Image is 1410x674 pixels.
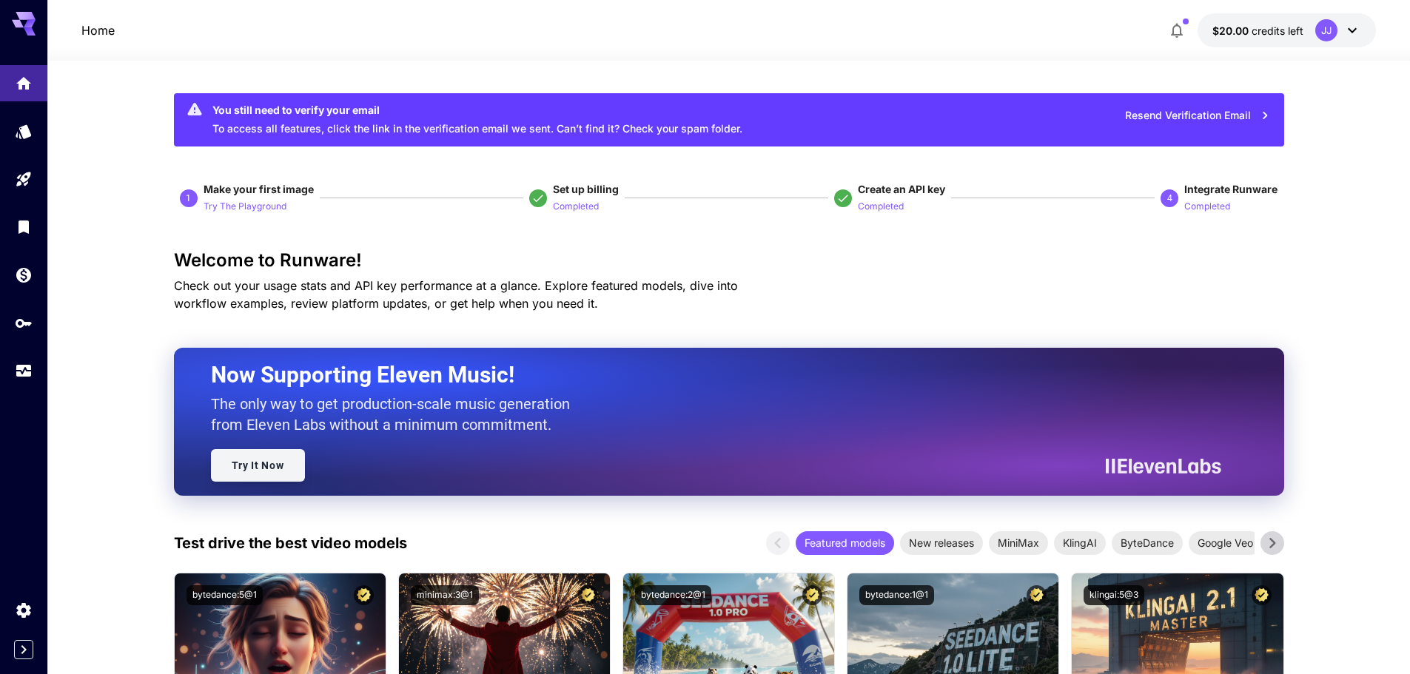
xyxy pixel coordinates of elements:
button: bytedance:2@1 [635,585,711,605]
div: Home [15,70,33,88]
button: minimax:3@1 [411,585,479,605]
button: Resend Verification Email [1117,101,1278,131]
div: ByteDance [1112,531,1183,555]
p: 1 [186,192,191,205]
div: API Keys [15,314,33,332]
button: Expand sidebar [14,640,33,659]
div: Library [15,218,33,236]
button: klingai:5@3 [1084,585,1144,605]
div: New releases [900,531,983,555]
h2: Now Supporting Eleven Music! [211,361,1210,389]
div: Models [15,118,33,136]
button: Completed [1184,197,1230,215]
div: To access all features, click the link in the verification email we sent. Can’t find it? Check yo... [212,98,742,142]
div: JJ [1315,19,1337,41]
h3: Welcome to Runware! [174,250,1284,271]
button: bytedance:1@1 [859,585,934,605]
span: Make your first image [204,183,314,195]
p: Completed [858,200,904,214]
span: Set up billing [553,183,619,195]
div: Wallet [15,266,33,284]
nav: breadcrumb [81,21,115,39]
button: Certified Model – Vetted for best performance and includes a commercial license. [354,585,374,605]
p: Try The Playground [204,200,286,214]
div: Google Veo [1189,531,1262,555]
span: ByteDance [1112,535,1183,550]
p: The only way to get production-scale music generation from Eleven Labs without a minimum commitment. [211,394,581,435]
div: Settings [15,601,33,619]
span: Create an API key [858,183,945,195]
button: Try The Playground [204,197,286,215]
div: Featured models [796,531,894,555]
div: You still need to verify your email [212,102,742,118]
button: Certified Model – Vetted for best performance and includes a commercial license. [1027,585,1047,605]
div: Usage [15,362,33,380]
p: Test drive the best video models [174,532,407,554]
p: 4 [1167,192,1172,205]
button: bytedance:5@1 [187,585,263,605]
span: Check out your usage stats and API key performance at a glance. Explore featured models, dive int... [174,278,738,311]
a: Home [81,21,115,39]
span: Integrate Runware [1184,183,1278,195]
div: KlingAI [1054,531,1106,555]
button: Certified Model – Vetted for best performance and includes a commercial license. [1252,585,1272,605]
span: MiniMax [989,535,1048,550]
div: Playground [15,170,33,189]
span: KlingAI [1054,535,1106,550]
span: New releases [900,535,983,550]
p: Completed [553,200,599,214]
span: Featured models [796,535,894,550]
span: credits left [1252,24,1303,37]
span: Google Veo [1189,535,1262,550]
a: Try It Now [211,449,305,482]
div: $20.00 [1212,23,1303,38]
button: Completed [858,197,904,215]
button: Certified Model – Vetted for best performance and includes a commercial license. [578,585,598,605]
div: MiniMax [989,531,1048,555]
button: $20.00JJ [1198,13,1376,47]
p: Completed [1184,200,1230,214]
button: Certified Model – Vetted for best performance and includes a commercial license. [802,585,822,605]
span: $20.00 [1212,24,1252,37]
button: Completed [553,197,599,215]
